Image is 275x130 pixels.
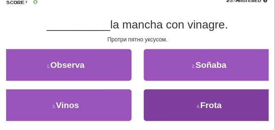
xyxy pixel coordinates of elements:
[196,60,227,69] span: Soñaba
[51,60,85,69] span: Observa
[192,64,196,69] small: 2 .
[47,18,110,31] span: __________
[56,100,79,110] span: Vinos
[200,100,222,110] span: Frota
[197,104,200,109] small: 4 .
[110,18,229,31] span: la mancha con vinagre.
[52,104,56,109] small: 3 .
[47,64,51,69] small: 1 .
[6,35,269,43] div: Протри пятно уксусом.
